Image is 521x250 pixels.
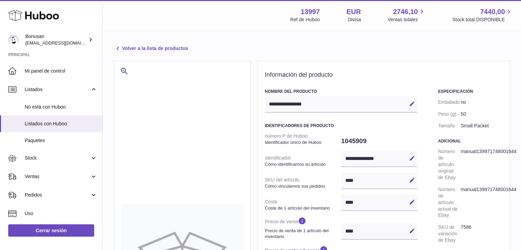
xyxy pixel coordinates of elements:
dt: Identificador [265,152,341,170]
dt: Embalado [438,96,461,108]
dd: 7586 [461,221,503,246]
div: Divisa [348,16,361,23]
dd: 50 [461,108,503,120]
dd: 1045909 [341,134,418,148]
h3: Adicional [438,138,503,144]
span: Pedidos [25,192,90,198]
strong: EUR [347,7,361,16]
span: Stock total DISPONIBLE [452,16,513,23]
span: Uso [25,210,97,217]
h2: Información del producto [265,71,503,79]
dt: SKU de variación de Ebay [438,221,461,246]
dt: Coste [265,196,341,214]
strong: Cómo identificamos su artículo [265,161,339,167]
dd: Small Packet [461,120,503,132]
img: info@bonusan.es [8,35,18,45]
span: Paquetes [25,137,97,144]
strong: Precio de venta de 1 artículo del inventario [265,228,339,240]
dt: Número de artículo actual de Ebay [438,184,461,221]
strong: Identificador único de Huboo [265,139,339,146]
dt: Tamaño [438,120,461,132]
dd: no [461,96,503,108]
a: 2746,10 Ventas totales [388,7,426,23]
div: Bonusan [25,33,87,46]
span: Stock [25,155,90,161]
dt: Peso (g) [438,108,461,120]
h3: Especificación [438,89,503,94]
span: 2746,10 [393,7,418,16]
dt: número P de Huboo [265,130,341,148]
strong: Cómo vinculamos sus pedidos [265,183,339,189]
div: Ref de Huboo [290,16,320,23]
dt: SKU del artículo [265,174,341,192]
span: No está con Huboo [25,104,97,110]
h3: Nombre del producto [265,89,418,94]
span: 7440,00 [480,7,505,16]
h3: Identificadores de producto [265,123,418,128]
span: Ventas totales [388,16,426,23]
span: [EMAIL_ADDRESS][DOMAIN_NAME] [25,40,101,46]
dd: manual139971748001644 [461,146,503,183]
a: Cerrar sesión [8,224,94,237]
span: Listados con Huboo [25,121,97,127]
strong: Coste de 1 artículo del inventario [265,205,339,211]
a: 7440,00 Stock total DISPONIBLE [452,7,513,23]
a: Volver a la lista de productos [114,45,188,53]
span: Mi panel de control [25,68,97,74]
dt: Precio de venta [265,214,341,242]
span: Listados [25,86,90,93]
strong: 13997 [301,7,320,16]
dt: Número de artículo original de Ebay [438,146,461,183]
span: Ventas [25,173,90,180]
dd: manual139971748001644 [461,184,503,221]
